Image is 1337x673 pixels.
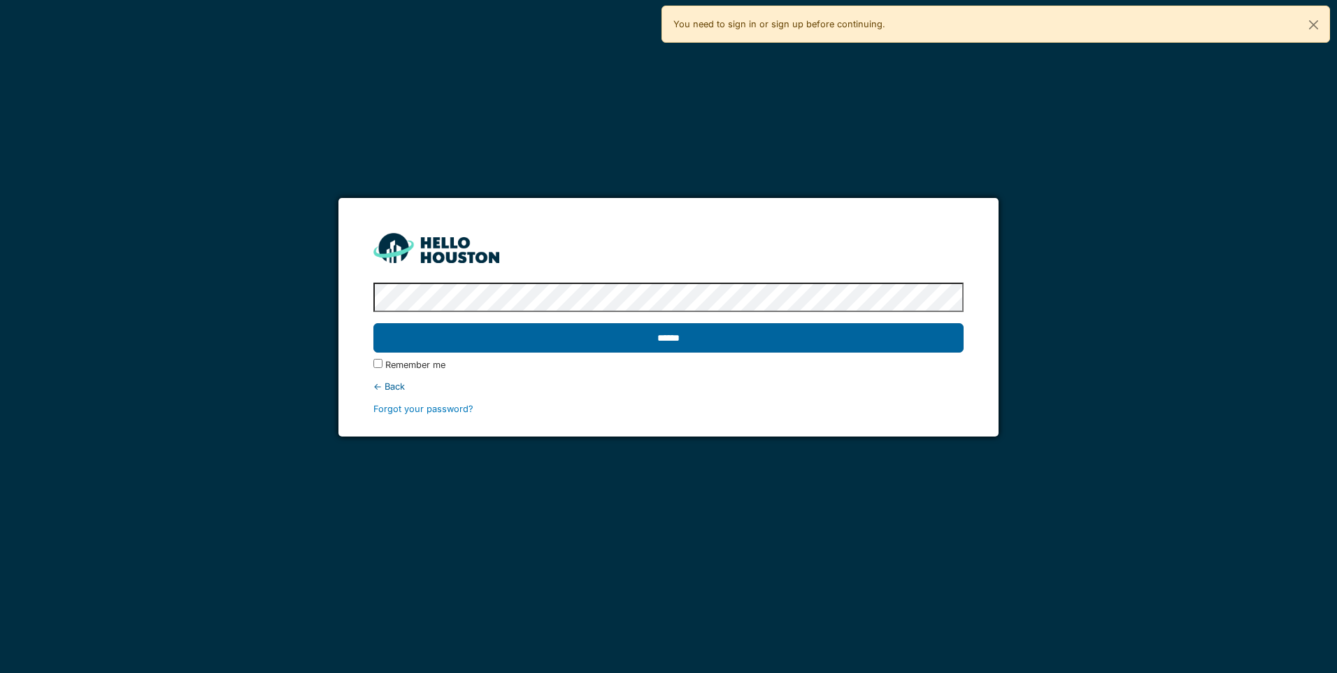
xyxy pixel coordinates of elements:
label: Remember me [385,358,445,371]
a: Forgot your password? [373,404,473,414]
img: HH_line-BYnF2_Hg.png [373,233,499,263]
div: You need to sign in or sign up before continuing. [662,6,1330,43]
div: ← Back [373,380,963,393]
button: Close [1298,6,1329,43]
